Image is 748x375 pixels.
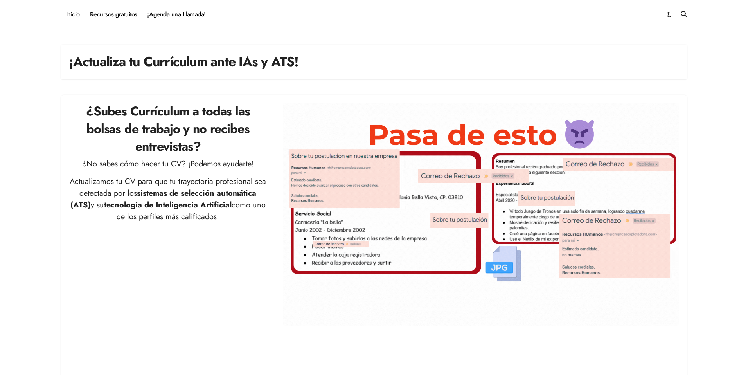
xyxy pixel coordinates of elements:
[69,52,298,71] h1: ¡Actualiza tu Currículum ante IAs y ATS!
[61,4,85,25] a: Inicio
[69,158,267,170] p: ¿No sabes cómo hacer tu CV? ¡Podemos ayudarte!
[69,176,267,223] p: Actualizamos tu CV para que tu trayectoria profesional sea detectada por los y su como uno de los...
[69,103,267,155] h2: ¿Subes Currículum a todas las bolsas de trabajo y no recibes entrevistas?
[85,4,142,25] a: Recursos gratuitos
[104,199,232,211] strong: tecnología de Inteligencia Artificial
[70,187,257,211] strong: sistemas de selección automática (ATS)
[142,4,211,25] a: ¡Agenda una Llamada!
